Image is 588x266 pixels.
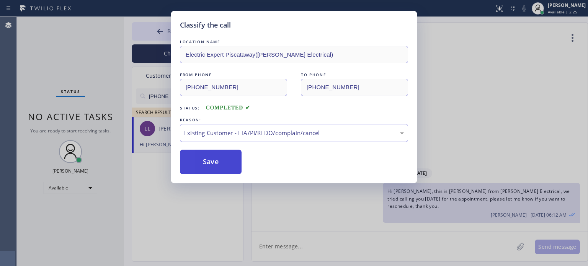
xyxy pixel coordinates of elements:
[301,71,408,79] div: TO PHONE
[180,71,287,79] div: FROM PHONE
[180,38,408,46] div: LOCATION NAME
[180,20,231,30] h5: Classify the call
[206,105,250,111] span: COMPLETED
[184,129,404,137] div: Existing Customer - ETA/PI/REDO/complain/cancel
[180,105,200,111] span: Status:
[180,116,408,124] div: REASON:
[301,79,408,96] input: To phone
[180,150,242,174] button: Save
[180,79,287,96] input: From phone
